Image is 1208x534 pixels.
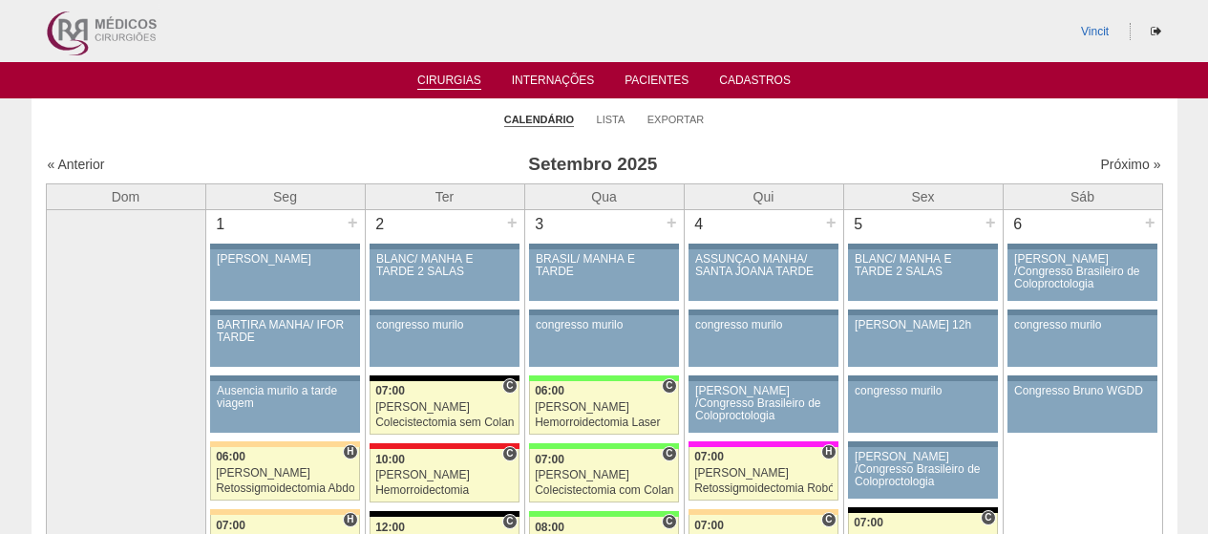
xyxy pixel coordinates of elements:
div: [PERSON_NAME] /Congresso Brasileiro de Coloproctologia [695,385,832,423]
div: [PERSON_NAME] 12h [855,319,991,331]
div: congresso murilo [1014,319,1151,331]
div: 3 [525,210,555,239]
div: BLANC/ MANHÃ E TARDE 2 SALAS [376,253,513,278]
div: Key: Aviso [689,244,837,249]
div: Key: Aviso [848,375,997,381]
span: 07:00 [694,450,724,463]
a: « Anterior [48,157,105,172]
div: Key: Pro Matre [689,441,837,447]
div: congresso murilo [536,319,672,331]
a: Cadastros [719,74,791,93]
span: 08:00 [535,521,564,534]
a: BLANC/ MANHÃ E TARDE 2 SALAS [848,249,997,301]
th: Seg [205,183,365,209]
span: Consultório [662,514,676,529]
a: C 07:00 [PERSON_NAME] Colecistectomia com Colangiografia VL [529,449,678,502]
div: Key: Aviso [370,244,519,249]
th: Qua [524,183,684,209]
span: Hospital [821,444,836,459]
span: 06:00 [535,384,564,397]
div: BLANC/ MANHÃ E TARDE 2 SALAS [855,253,991,278]
span: 07:00 [694,519,724,532]
div: [PERSON_NAME] [216,467,354,480]
span: Hospital [343,444,357,459]
a: H 07:00 [PERSON_NAME] Retossigmoidectomia Robótica [689,447,837,501]
div: Key: Aviso [1007,310,1156,315]
div: 2 [366,210,395,239]
a: [PERSON_NAME] [210,249,359,301]
span: Consultório [502,446,517,461]
div: Key: Aviso [848,310,997,315]
span: 10:00 [375,453,405,466]
div: Key: Aviso [848,244,997,249]
div: Ausencia murilo a tarde viagem [217,385,353,410]
a: congresso murilo [689,315,837,367]
div: Key: Aviso [848,441,997,447]
a: Vincit [1081,25,1109,38]
a: BRASIL/ MANHÃ E TARDE [529,249,678,301]
div: [PERSON_NAME] [535,469,673,481]
span: Consultório [502,514,517,529]
span: Consultório [662,378,676,394]
div: 4 [685,210,714,239]
div: Colecistectomia sem Colangiografia VL [375,417,514,429]
div: Key: Brasil [529,443,678,449]
div: congresso murilo [855,385,991,397]
span: 07:00 [854,516,883,529]
a: C 07:00 [PERSON_NAME] Colecistectomia sem Colangiografia VL [370,381,519,435]
div: Key: Bartira [210,441,359,447]
div: Key: Aviso [689,375,837,381]
a: congresso murilo [848,381,997,433]
a: [PERSON_NAME] /Congresso Brasileiro de Coloproctologia [848,447,997,499]
div: Key: Bartira [689,509,837,515]
div: Key: Aviso [210,310,359,315]
div: Key: Blanc [370,511,519,517]
span: 07:00 [216,519,245,532]
span: 07:00 [375,384,405,397]
a: [PERSON_NAME] 12h [848,315,997,367]
a: Calendário [504,113,574,127]
div: Key: Aviso [529,244,678,249]
a: Cirurgias [417,74,481,90]
div: Key: Aviso [370,310,519,315]
div: [PERSON_NAME] /Congresso Brasileiro de Coloproctologia [1014,253,1151,291]
th: Dom [46,183,205,209]
div: Key: Blanc [370,375,519,381]
div: [PERSON_NAME] [375,469,514,481]
div: Key: Brasil [529,511,678,517]
span: 06:00 [216,450,245,463]
a: H 06:00 [PERSON_NAME] Retossigmoidectomia Abdominal VL [210,447,359,501]
a: BARTIRA MANHÃ/ IFOR TARDE [210,315,359,367]
span: Consultório [662,446,676,461]
a: [PERSON_NAME] /Congresso Brasileiro de Coloproctologia [1007,249,1156,301]
a: Congresso Bruno WGDD [1007,381,1156,433]
div: Colecistectomia com Colangiografia VL [535,484,673,497]
a: Próximo » [1100,157,1160,172]
div: congresso murilo [695,319,832,331]
a: [PERSON_NAME] /Congresso Brasileiro de Coloproctologia [689,381,837,433]
div: Key: Brasil [529,375,678,381]
div: Key: Aviso [529,310,678,315]
div: + [504,210,520,235]
div: Retossigmoidectomia Abdominal VL [216,482,354,495]
div: + [664,210,680,235]
span: Consultório [821,512,836,527]
span: 07:00 [535,453,564,466]
div: Key: Blanc [848,507,997,513]
div: BARTIRA MANHÃ/ IFOR TARDE [217,319,353,344]
th: Sáb [1003,183,1162,209]
div: [PERSON_NAME] [535,401,673,414]
span: Hospital [343,512,357,527]
div: Key: Assunção [370,443,519,449]
div: + [1142,210,1158,235]
a: Internações [512,74,595,93]
div: [PERSON_NAME] [694,467,833,480]
div: Key: Aviso [689,310,837,315]
span: Consultório [981,510,995,525]
a: Pacientes [625,74,689,93]
div: Key: Aviso [210,244,359,249]
div: Retossigmoidectomia Robótica [694,482,833,495]
div: 5 [844,210,874,239]
a: C 10:00 [PERSON_NAME] Hemorroidectomia [370,449,519,502]
div: Key: Aviso [1007,244,1156,249]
